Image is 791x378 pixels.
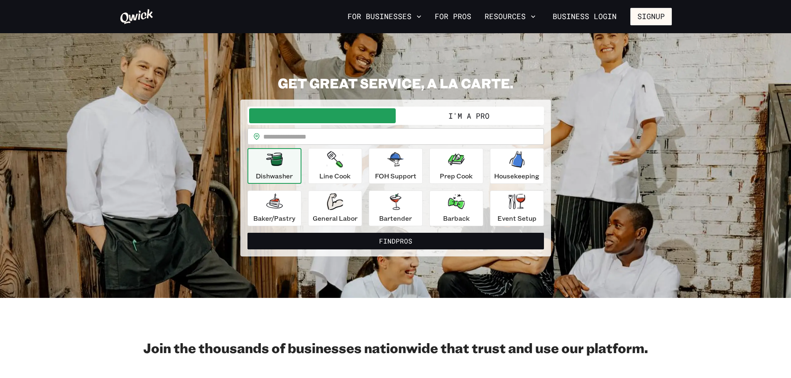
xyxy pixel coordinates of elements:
[369,148,423,184] button: FOH Support
[308,148,362,184] button: Line Cook
[249,108,396,123] button: I'm a Business
[490,190,544,226] button: Event Setup
[313,213,358,223] p: General Labor
[431,10,475,24] a: For Pros
[120,339,672,356] h2: Join the thousands of businesses nationwide that trust and use our platform.
[429,148,483,184] button: Prep Cook
[247,148,301,184] button: Dishwasher
[429,190,483,226] button: Barback
[369,190,423,226] button: Bartender
[490,148,544,184] button: Housekeeping
[630,8,672,25] button: Signup
[379,213,412,223] p: Bartender
[240,75,551,91] h2: GET GREAT SERVICE, A LA CARTE.
[253,213,295,223] p: Baker/Pastry
[443,213,470,223] p: Barback
[440,171,473,181] p: Prep Cook
[481,10,539,24] button: Resources
[546,8,624,25] a: Business Login
[319,171,350,181] p: Line Cook
[344,10,425,24] button: For Businesses
[256,171,293,181] p: Dishwasher
[494,171,539,181] p: Housekeeping
[308,190,362,226] button: General Labor
[247,190,301,226] button: Baker/Pastry
[396,108,542,123] button: I'm a Pro
[247,233,544,249] button: FindPros
[497,213,536,223] p: Event Setup
[375,171,416,181] p: FOH Support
